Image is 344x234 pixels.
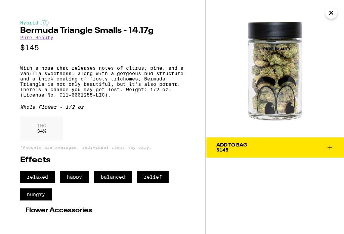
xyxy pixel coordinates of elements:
h2: Flower Accessories [26,207,180,214]
button: Add To Bag$145 [206,137,344,158]
h2: Bermuda Triangle Smalls - 14.17g [20,27,185,35]
p: $145 [20,44,185,52]
span: relief [137,171,169,183]
img: hybridColor.svg [41,20,49,25]
span: hungry [20,188,52,200]
span: relaxed [20,171,55,183]
button: Close [325,7,337,19]
div: Whole Flower - 1/2 oz [20,104,185,110]
h2: Effects [20,156,185,164]
span: happy [60,171,89,183]
span: $145 [216,147,228,153]
p: THC [37,123,46,128]
div: Add To Bag [216,143,247,148]
a: Pure Beauty [20,35,53,40]
span: balanced [94,171,132,183]
div: Hybrid [20,20,185,25]
div: 34 % [20,116,63,140]
p: With a nose that releases notes of citrus, pine, and a vanilla sweetness, along with a gorgeous b... [20,65,185,98]
p: *Amounts are averages, individual items may vary. [20,145,185,150]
